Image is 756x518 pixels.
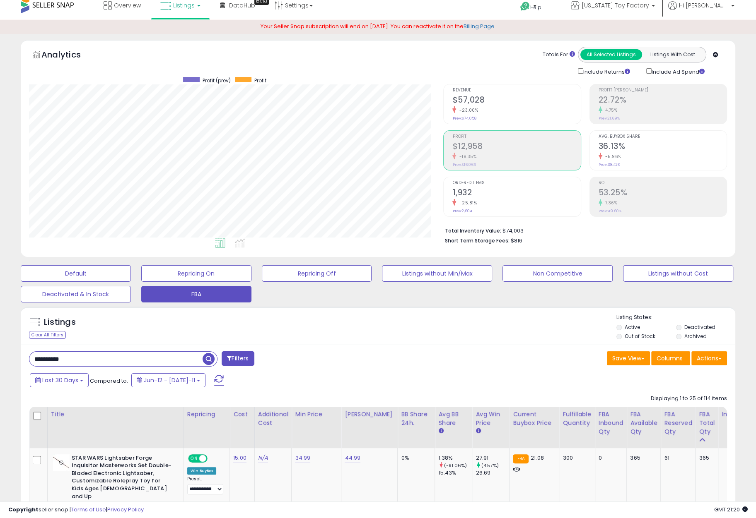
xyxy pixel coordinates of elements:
small: Prev: 21.69% [599,116,620,121]
div: Win BuyBox [187,467,217,475]
h2: $12,958 [452,141,580,153]
button: Actions [691,351,727,365]
a: 15.00 [233,454,246,462]
span: Profit (prev) [203,77,231,84]
h2: $57,028 [452,95,580,106]
div: seller snap | | [8,506,144,514]
small: Avg BB Share. [438,427,443,435]
span: Profit [PERSON_NAME] [599,88,727,93]
div: 0% [401,454,428,462]
div: 15.43% [438,469,472,477]
div: Avg BB Share [438,410,469,427]
i: Get Help [520,1,530,12]
a: Privacy Policy [107,506,144,513]
small: -25.81% [456,200,477,206]
a: Terms of Use [71,506,106,513]
strong: Copyright [8,506,39,513]
small: (4.57%) [481,462,499,469]
div: Repricing [187,410,226,419]
button: Save View [607,351,650,365]
a: Billing Page [464,22,495,30]
span: ON [189,455,199,462]
div: Cost [233,410,251,419]
span: 21.08 [531,454,544,462]
div: 0 [599,454,621,462]
a: 34.99 [295,454,310,462]
div: 300 [563,454,588,462]
div: BB Share 24h. [401,410,431,427]
div: 1.38% [438,454,472,462]
span: $816 [510,237,522,245]
div: 26.69 [476,469,509,477]
span: Ordered Items [452,181,580,185]
div: 27.91 [476,454,509,462]
a: 44.99 [345,454,360,462]
b: STAR WARS Lightsaber Forge Inquisitor Masterworks Set Double-Bladed Electronic Lightsaber, Custom... [72,454,172,502]
div: 365 [630,454,654,462]
small: -19.35% [456,153,476,160]
div: Title [51,410,180,419]
small: 4.75% [602,107,618,113]
span: Profit [452,134,580,139]
div: FBA inbound Qty [599,410,623,436]
h2: 53.25% [599,188,727,199]
span: Your Seller Snap subscription will end on [DATE]. You can reactivate it on the . [261,22,496,30]
small: -5.96% [602,153,621,160]
button: FBA [141,286,251,302]
button: Repricing On [141,265,251,282]
b: Short Term Storage Fees: [444,237,509,244]
h5: Listings [44,317,76,328]
span: Hi [PERSON_NAME] [679,1,729,10]
button: Non Competitive [502,265,613,282]
span: ROI [599,181,727,185]
label: Active [625,324,640,331]
div: Include Returns [572,67,640,76]
button: Repricing Off [262,265,372,282]
button: Deactivated & In Stock [21,286,131,302]
span: Help [530,4,541,11]
button: Filters [222,351,254,366]
img: 31e3Ws1goqL._SL40_.jpg [53,454,70,471]
small: Prev: 38.42% [599,162,620,167]
small: 7.36% [602,200,618,206]
button: Listings without Cost [623,265,733,282]
label: Archived [684,333,707,340]
label: Deactivated [684,324,715,331]
button: Columns [651,351,690,365]
div: FBA Total Qty [699,410,715,436]
div: Min Price [295,410,338,419]
button: All Selected Listings [580,49,642,60]
small: -23.00% [456,107,478,113]
div: Preset: [187,476,223,495]
span: Compared to: [90,377,128,385]
span: DataHub [229,1,255,10]
small: (-91.06%) [444,462,467,469]
span: Columns [657,354,683,362]
div: FBA Reserved Qty [664,410,692,436]
h2: 36.13% [599,141,727,153]
small: Prev: $74,058 [452,116,476,121]
div: Current Buybox Price [513,410,556,427]
span: [US_STATE] Toy Factory [582,1,649,10]
span: Last 30 Days [42,376,78,384]
span: Overview [114,1,141,10]
span: Jun-12 - [DATE]-11 [144,376,195,384]
a: N/A [258,454,268,462]
label: Out of Stock [625,333,655,340]
div: Include Ad Spend [640,67,718,76]
h2: 22.72% [599,95,727,106]
button: Last 30 Days [30,373,89,387]
div: Fulfillable Quantity [563,410,591,427]
div: [PERSON_NAME] [345,410,394,419]
small: Avg Win Price. [476,427,481,435]
span: Profit [254,77,266,84]
div: Displaying 1 to 25 of 114 items [651,395,727,403]
small: Prev: 2,604 [452,209,472,213]
div: Avg Win Price [476,410,506,427]
b: Total Inventory Value: [444,227,501,234]
small: FBA [513,454,528,463]
h2: 1,932 [452,188,580,199]
span: OFF [206,455,220,462]
button: Listings without Min/Max [382,265,492,282]
div: 365 [699,454,712,462]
